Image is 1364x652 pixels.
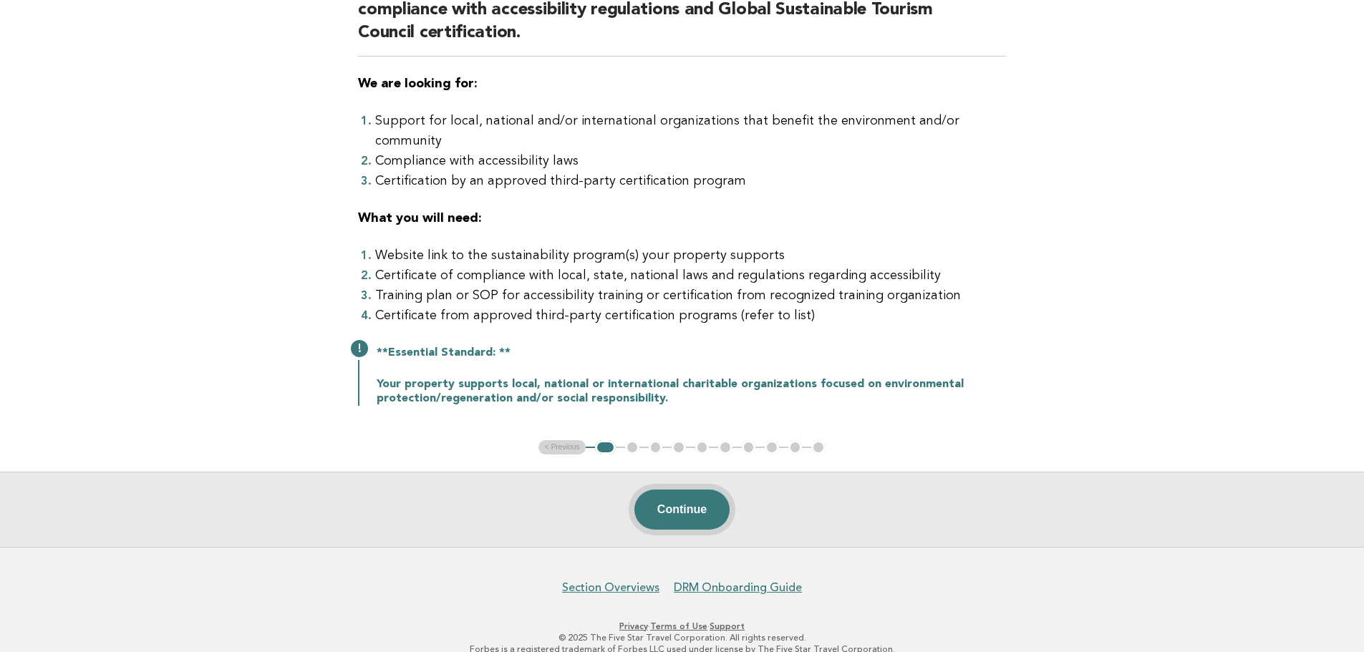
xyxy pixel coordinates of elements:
li: Compliance with accessibility laws [375,151,1006,171]
a: Section Overviews [562,580,659,595]
button: 1 [595,440,616,454]
p: Your property supports local, national or international charitable organizations focused on envir... [377,377,1006,406]
p: © 2025 The Five Star Travel Corporation. All rights reserved. [244,632,1121,643]
li: Certificate of compliance with local, state, national laws and regulations regarding accessibility [375,266,1006,286]
button: Continue [634,490,730,530]
a: Privacy [619,621,648,631]
li: Certification by an approved third-party certification program [375,171,1006,191]
li: Certificate from approved third-party certification programs (refer to list) [375,306,1006,326]
strong: We are looking for: [358,77,478,90]
a: Terms of Use [650,621,707,631]
p: **Essential Standard: ** [377,346,1006,360]
a: Support [710,621,745,631]
li: Support for local, national and/or international organizations that benefit the environment and/o... [375,111,1006,151]
a: DRM Onboarding Guide [674,580,802,595]
p: · · [244,621,1121,632]
li: Website link to the sustainability program(s) your property supports [375,245,1006,266]
li: Training plan or SOP for accessibility training or certification from recognized training organiz... [375,286,1006,306]
strong: What you will need: [358,212,482,225]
